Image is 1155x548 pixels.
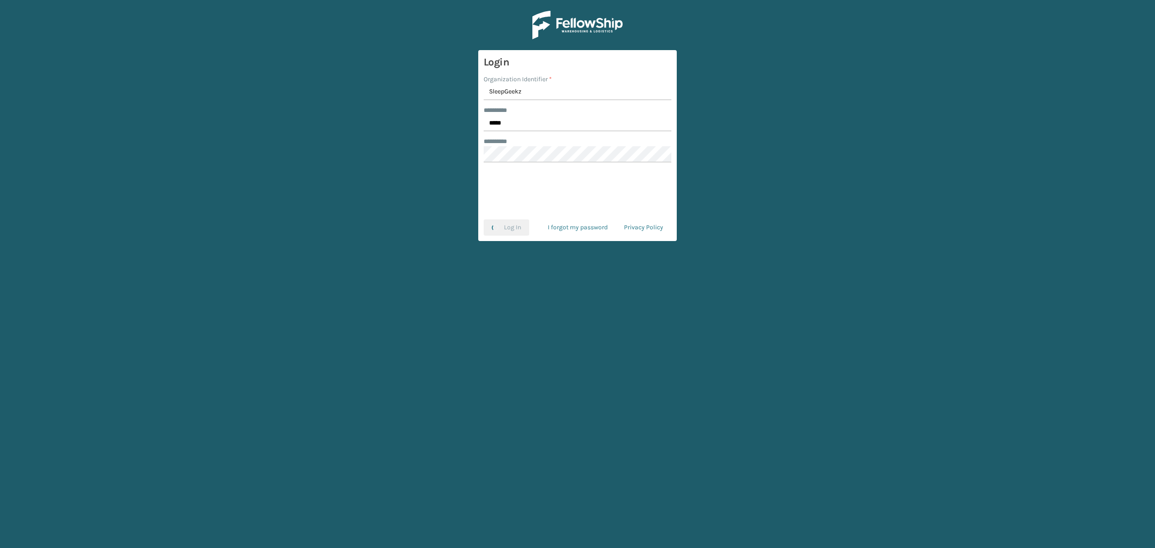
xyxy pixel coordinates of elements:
[509,173,646,209] iframe: To enrich screen reader interactions, please activate Accessibility in Grammarly extension settings
[484,56,671,69] h3: Login
[616,219,671,236] a: Privacy Policy
[532,11,623,39] img: Logo
[484,219,529,236] button: Log In
[484,74,552,84] label: Organization Identifier
[540,219,616,236] a: I forgot my password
